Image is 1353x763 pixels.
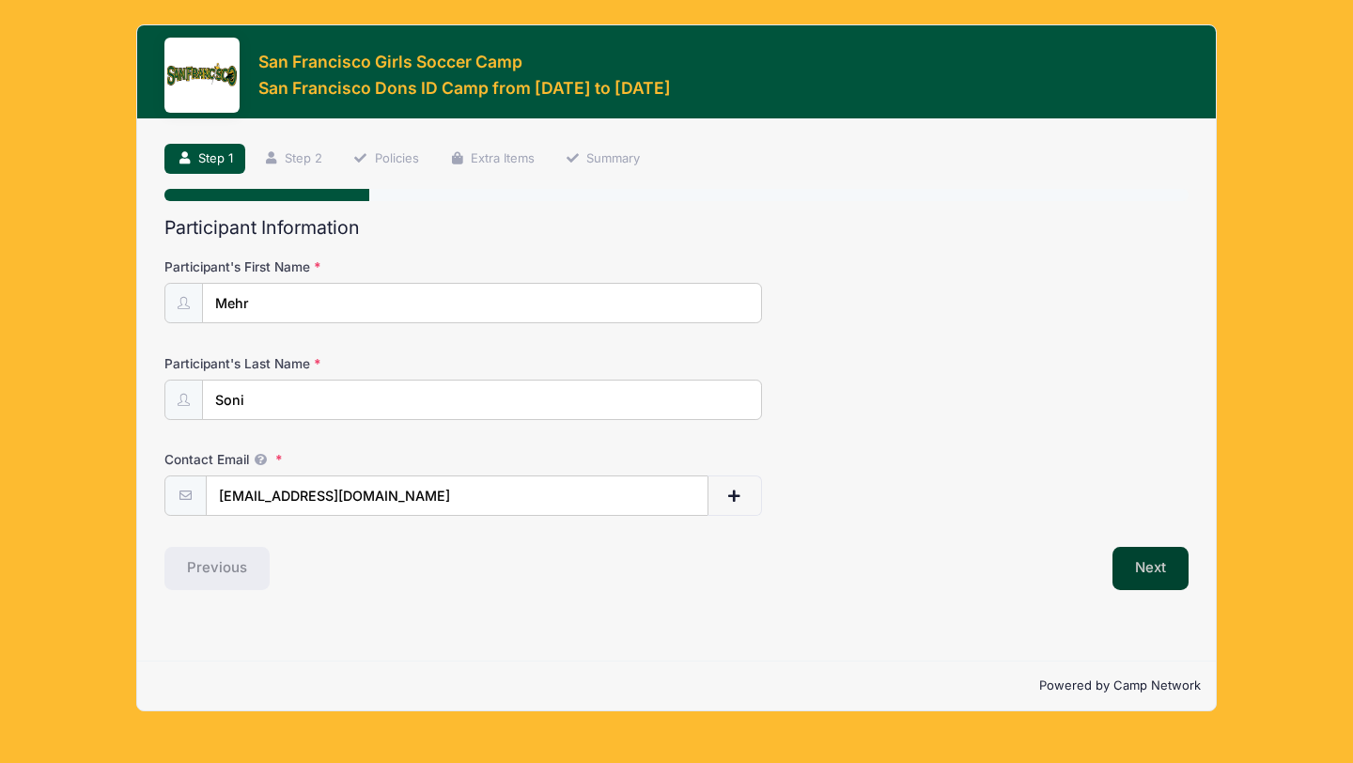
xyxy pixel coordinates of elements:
label: Participant's Last Name [164,354,505,373]
label: Participant's First Name [164,257,505,276]
a: Summary [552,144,652,175]
input: Participant's Last Name [202,380,762,420]
button: Next [1112,547,1189,590]
input: email@email.com [206,475,708,516]
a: Step 1 [164,144,245,175]
a: Policies [341,144,431,175]
label: Contact Email [164,450,505,469]
p: Powered by Camp Network [152,677,1201,695]
input: Participant's First Name [202,283,762,323]
h3: San Francisco Girls Soccer Camp [258,52,671,71]
a: Step 2 [252,144,335,175]
h3: San Francisco Dons ID Camp from [DATE] to [DATE] [258,78,671,98]
h2: Participant Information [164,217,1189,239]
a: Extra Items [437,144,547,175]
